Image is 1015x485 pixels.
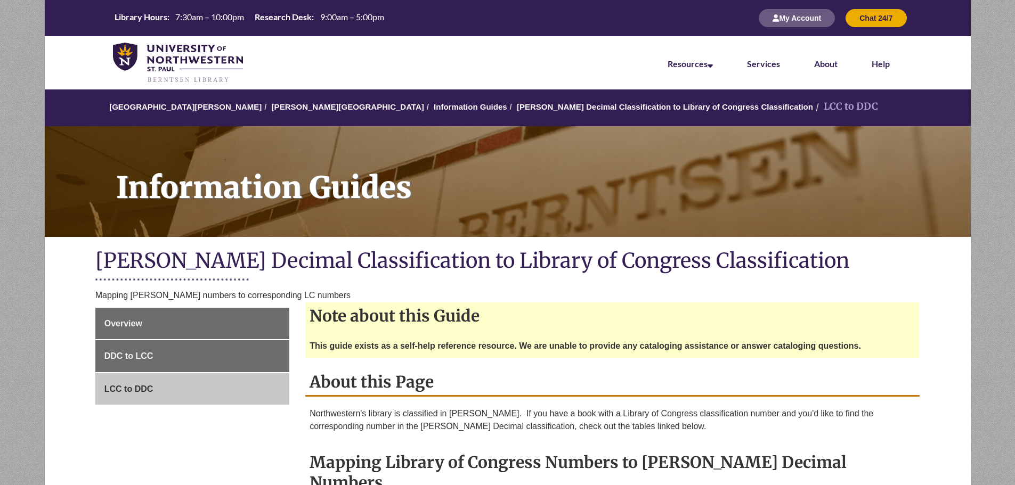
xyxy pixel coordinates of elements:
[110,11,388,26] a: Hours Today
[846,13,906,22] a: Chat 24/7
[175,12,244,22] span: 7:30am – 10:00pm
[305,368,920,397] h2: About this Page
[872,59,890,69] a: Help
[846,9,906,27] button: Chat 24/7
[310,407,915,433] p: Northwestern's library is classified in [PERSON_NAME]. If you have a book with a Library of Congr...
[250,11,315,23] th: Research Desk:
[517,102,813,111] a: [PERSON_NAME] Decimal Classification to Library of Congress Classification
[759,13,835,22] a: My Account
[110,11,388,24] table: Hours Today
[434,102,507,111] a: Information Guides
[104,384,153,393] span: LCC to DDC
[747,59,780,69] a: Services
[95,340,289,372] a: DDC to LCC
[272,102,424,111] a: [PERSON_NAME][GEOGRAPHIC_DATA]
[320,12,384,22] span: 9:00am – 5:00pm
[113,43,243,84] img: UNWSP Library Logo
[104,351,153,360] span: DDC to LCC
[109,102,262,111] a: [GEOGRAPHIC_DATA][PERSON_NAME]
[95,373,289,405] a: LCC to DDC
[104,126,971,223] h1: Information Guides
[814,59,838,69] a: About
[310,341,861,350] strong: This guide exists as a self-help reference resource. We are unable to provide any cataloging assi...
[305,302,920,329] h2: Note about this Guide
[95,248,920,276] h1: [PERSON_NAME] Decimal Classification to Library of Congress Classification
[759,9,835,27] button: My Account
[104,319,142,328] span: Overview
[95,291,351,300] span: Mapping [PERSON_NAME] numbers to corresponding LC numbers
[95,308,289,405] div: Guide Page Menu
[668,59,713,69] a: Resources
[813,99,878,114] li: LCC to DDC
[45,126,971,237] a: Information Guides
[95,308,289,340] a: Overview
[110,11,171,23] th: Library Hours:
